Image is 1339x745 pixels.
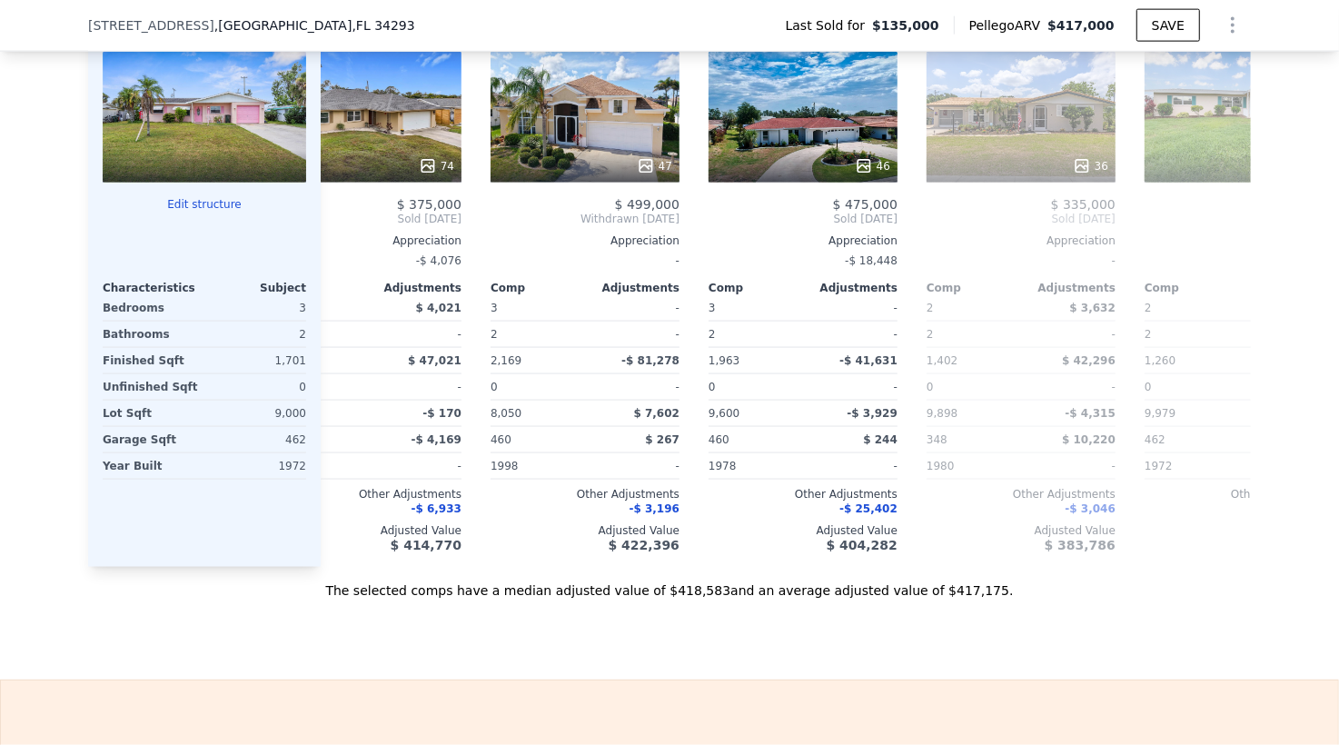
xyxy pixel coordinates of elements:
[491,354,521,367] span: 2,169
[1145,487,1334,502] div: Other Adjustments
[1145,302,1152,314] span: 2
[1145,322,1235,347] div: 2
[371,453,461,479] div: -
[1025,374,1116,400] div: -
[855,157,890,175] div: 46
[1145,281,1239,295] div: Comp
[585,281,679,295] div: Adjustments
[634,407,679,420] span: $ 7,602
[371,374,461,400] div: -
[422,407,461,420] span: -$ 170
[927,302,934,314] span: 2
[927,233,1116,248] div: Appreciation
[391,538,461,552] span: $ 414,770
[1021,281,1116,295] div: Adjustments
[1045,538,1116,552] span: $ 383,786
[927,322,1017,347] div: 2
[367,281,461,295] div: Adjustments
[807,374,898,400] div: -
[103,197,306,212] button: Edit structure
[103,453,201,479] div: Year Built
[827,538,898,552] span: $ 404,282
[969,16,1048,35] span: Pellego ARV
[927,487,1116,502] div: Other Adjustments
[807,322,898,347] div: -
[709,433,729,446] span: 460
[491,523,679,538] div: Adjusted Value
[839,354,898,367] span: -$ 41,631
[1047,18,1115,33] span: $417,000
[352,18,414,33] span: , FL 34293
[1145,381,1152,393] span: 0
[103,374,201,400] div: Unfinished Sqft
[1066,407,1116,420] span: -$ 4,315
[208,322,306,347] div: 2
[709,281,803,295] div: Comp
[1062,354,1116,367] span: $ 42,296
[208,348,306,373] div: 1,701
[1073,157,1108,175] div: 36
[589,322,679,347] div: -
[807,295,898,321] div: -
[103,295,201,321] div: Bedrooms
[1239,281,1334,295] div: Adjustments
[839,502,898,515] span: -$ 25,402
[609,538,679,552] span: $ 422,396
[863,433,898,446] span: $ 244
[397,197,461,212] span: $ 375,000
[103,281,204,295] div: Characteristics
[637,157,672,175] div: 47
[408,354,461,367] span: $ 47,021
[621,354,679,367] span: -$ 81,278
[1145,523,1334,538] div: Adjusted Value
[208,374,306,400] div: 0
[273,523,461,538] div: Adjusted Value
[273,212,461,226] span: Sold [DATE]
[927,212,1116,226] span: Sold [DATE]
[709,523,898,538] div: Adjusted Value
[803,281,898,295] div: Adjustments
[208,401,306,426] div: 9,000
[103,401,201,426] div: Lot Sqft
[204,281,306,295] div: Subject
[1070,302,1116,314] span: $ 3,632
[1145,433,1165,446] span: 462
[1145,354,1175,367] span: 1,260
[927,453,1017,479] div: 1980
[1136,9,1200,42] button: SAVE
[371,322,461,347] div: -
[491,433,511,446] span: 460
[848,407,898,420] span: -$ 3,929
[786,16,873,35] span: Last Sold for
[709,233,898,248] div: Appreciation
[1066,502,1116,515] span: -$ 3,046
[491,248,679,273] div: -
[709,381,716,393] span: 0
[273,233,461,248] div: Appreciation
[103,322,201,347] div: Bathrooms
[927,523,1116,538] div: Adjusted Value
[872,16,939,35] span: $135,000
[589,374,679,400] div: -
[491,453,581,479] div: 1998
[1145,453,1235,479] div: 1972
[208,295,306,321] div: 3
[709,453,799,479] div: 1978
[927,407,957,420] span: 9,898
[589,453,679,479] div: -
[1062,433,1116,446] span: $ 10,220
[1145,233,1334,248] div: Appreciation
[491,302,498,314] span: 3
[709,322,799,347] div: 2
[1243,374,1334,400] div: -
[103,348,201,373] div: Finished Sqft
[416,254,461,267] span: -$ 4,076
[1243,453,1334,479] div: -
[491,212,679,226] span: Withdrawn [DATE]
[412,502,461,515] span: -$ 6,933
[630,502,679,515] span: -$ 3,196
[709,354,739,367] span: 1,963
[1215,7,1251,44] button: Show Options
[88,16,214,35] span: [STREET_ADDRESS]
[645,433,679,446] span: $ 267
